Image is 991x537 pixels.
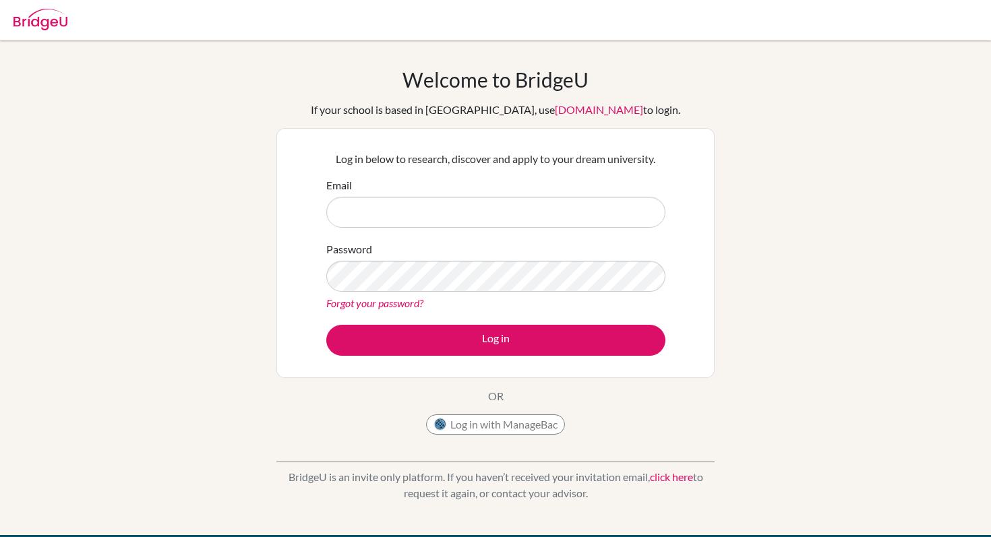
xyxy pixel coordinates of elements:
img: Bridge-U [13,9,67,30]
button: Log in with ManageBac [426,414,565,435]
button: Log in [326,325,665,356]
a: click here [650,470,693,483]
h1: Welcome to BridgeU [402,67,589,92]
p: BridgeU is an invite only platform. If you haven’t received your invitation email, to request it ... [276,469,715,501]
a: [DOMAIN_NAME] [555,103,643,116]
div: If your school is based in [GEOGRAPHIC_DATA], use to login. [311,102,680,118]
label: Email [326,177,352,193]
label: Password [326,241,372,257]
a: Forgot your password? [326,296,423,309]
p: OR [488,388,504,404]
p: Log in below to research, discover and apply to your dream university. [326,151,665,167]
